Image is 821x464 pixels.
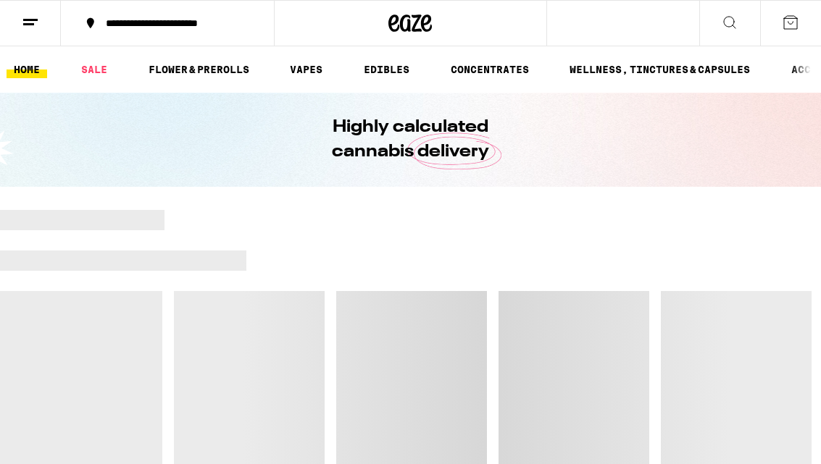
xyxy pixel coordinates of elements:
[283,61,330,78] a: VAPES
[7,61,47,78] a: HOME
[141,61,257,78] a: FLOWER & PREROLLS
[74,61,114,78] a: SALE
[443,61,536,78] a: CONCENTRATES
[357,61,417,78] a: EDIBLES
[291,115,530,164] h1: Highly calculated cannabis delivery
[562,61,757,78] a: WELLNESS, TINCTURES & CAPSULES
